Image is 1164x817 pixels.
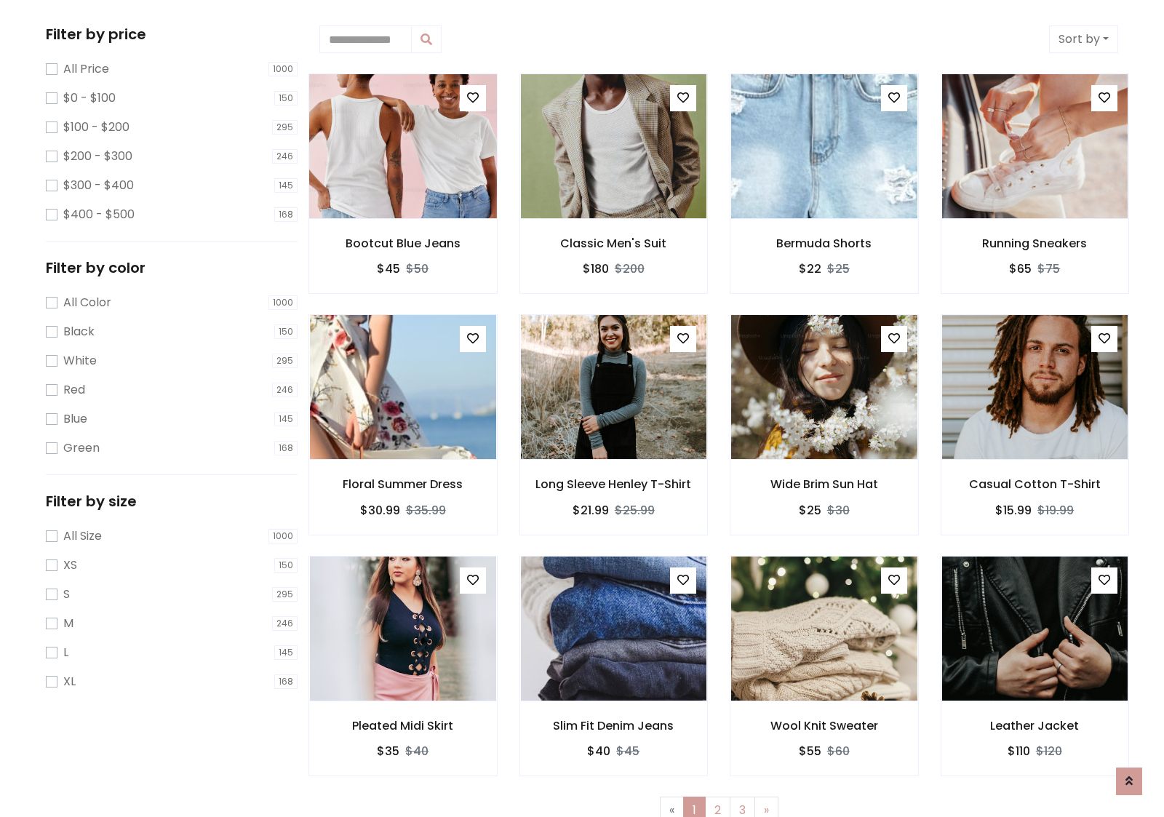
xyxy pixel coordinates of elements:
span: 246 [272,616,298,631]
h6: Running Sneakers [941,236,1129,250]
h6: $21.99 [573,503,609,517]
span: 168 [274,674,298,689]
label: M [63,615,73,632]
label: Blue [63,410,87,428]
del: $25 [827,260,850,277]
h5: Filter by color [46,259,298,276]
h6: $15.99 [995,503,1032,517]
span: 1000 [268,529,298,543]
label: $0 - $100 [63,89,116,107]
span: 150 [274,91,298,105]
label: All Color [63,294,111,311]
h6: $30.99 [360,503,400,517]
del: $50 [406,260,428,277]
label: $100 - $200 [63,119,129,136]
h6: Wool Knit Sweater [730,719,918,733]
h6: $22 [799,262,821,276]
span: 150 [274,558,298,573]
h6: $25 [799,503,821,517]
del: $75 [1037,260,1060,277]
h6: $55 [799,744,821,758]
del: $60 [827,743,850,760]
label: L [63,644,68,661]
span: 1000 [268,62,298,76]
span: 168 [274,207,298,222]
h6: Bootcut Blue Jeans [309,236,497,250]
del: $35.99 [406,502,446,519]
label: Green [63,439,100,457]
h6: $180 [583,262,609,276]
h6: Wide Brim Sun Hat [730,477,918,491]
h6: Slim Fit Denim Jeans [520,719,708,733]
span: 150 [274,324,298,339]
span: 246 [272,149,298,164]
del: $40 [405,743,428,760]
h6: $35 [377,744,399,758]
h5: Filter by price [46,25,298,43]
del: $30 [827,502,850,519]
span: 168 [274,441,298,455]
h6: Floral Summer Dress [309,477,497,491]
h6: $45 [377,262,400,276]
del: $25.99 [615,502,655,519]
label: $300 - $400 [63,177,134,194]
h6: Pleated Midi Skirt [309,719,497,733]
del: $120 [1036,743,1062,760]
h6: Bermuda Shorts [730,236,918,250]
span: 295 [272,587,298,602]
label: $400 - $500 [63,206,135,223]
span: 295 [272,120,298,135]
h6: Casual Cotton T-Shirt [941,477,1129,491]
label: Black [63,323,95,340]
h6: Classic Men's Suit [520,236,708,250]
del: $19.99 [1037,502,1074,519]
span: 145 [274,645,298,660]
h6: $110 [1008,744,1030,758]
label: S [63,586,70,603]
label: Red [63,381,85,399]
span: 246 [272,383,298,397]
button: Sort by [1049,25,1118,53]
label: XL [63,673,76,690]
h6: Leather Jacket [941,719,1129,733]
label: White [63,352,97,370]
h6: $40 [587,744,610,758]
del: $45 [616,743,639,760]
span: 1000 [268,295,298,310]
del: $200 [615,260,645,277]
h6: Long Sleeve Henley T-Shirt [520,477,708,491]
label: $200 - $300 [63,148,132,165]
h5: Filter by size [46,493,298,510]
span: 145 [274,178,298,193]
label: All Size [63,527,102,545]
span: 295 [272,354,298,368]
label: XS [63,557,77,574]
span: 145 [274,412,298,426]
h6: $65 [1009,262,1032,276]
label: All Price [63,60,109,78]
